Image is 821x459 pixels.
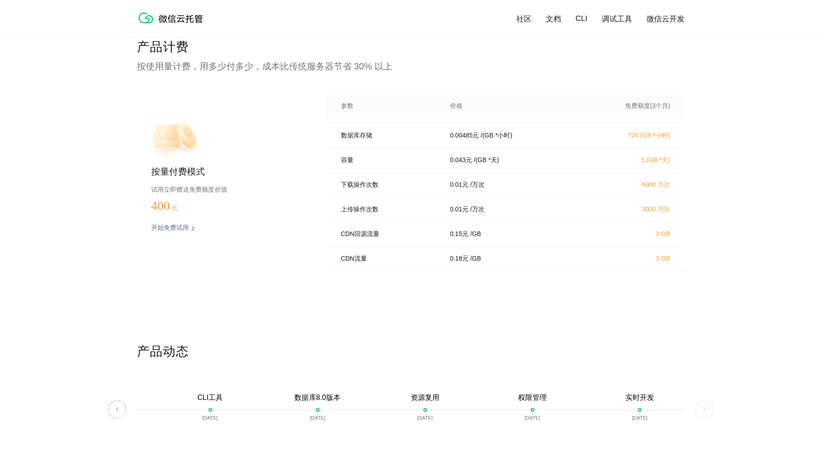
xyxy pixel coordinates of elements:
a: 微信云开发 [647,14,685,24]
a: CLI [575,14,587,23]
p: 数据库8.0版本 [294,393,340,403]
p: 0.043 元 [450,156,472,164]
p: 试用立即赠送免费额度价值 [151,184,298,195]
p: 3 GB [591,230,670,237]
p: 按量付费模式 [151,166,298,178]
p: 0.15 元 [450,230,468,238]
p: 按使用量计费，用多少付多少，成本比传统服务器节省 30% 以上 [137,60,685,73]
p: 产品动态 [137,343,685,361]
p: 0.01 元 [450,181,468,189]
p: 0.01 元 [450,206,468,214]
p: / 万次 [470,206,485,214]
p: 下载操作次数 [341,181,438,189]
p: CDN回源流量 [341,230,438,238]
p: 容量 [341,156,438,164]
p: [DATE] [632,415,647,420]
a: 微信云托管 [137,21,208,28]
p: [DATE] [310,415,325,420]
a: 文档 [546,14,561,24]
p: 0.18 元 [450,255,468,263]
p: 数据库存储 [341,132,438,140]
p: 3000 万次 [591,206,670,214]
p: 720 (GB *小时) [591,132,670,140]
p: [DATE] [417,415,433,420]
p: CDN流量 [341,255,438,263]
p: 5 (GB *天) [591,156,670,164]
p: 6000 万次 [591,181,670,189]
p: 上传操作次数 [341,206,438,214]
p: 资源复用 [411,393,439,403]
p: 开始免费试用 [151,224,189,233]
p: 产品计费 [137,39,685,56]
p: 0.00485 元 [450,132,479,140]
p: [DATE] [524,415,540,420]
p: [DATE] [202,415,218,420]
p: CLI工具 [197,393,223,403]
p: 400 [151,199,196,213]
p: 免费额度(3个月) [591,102,670,110]
span: 元 [171,205,178,211]
p: 权限管理 [518,393,547,403]
p: / 万次 [470,181,485,189]
a: 调试工具 [602,14,632,24]
p: 价格 [450,102,463,110]
p: / GB [470,230,481,238]
a: 社区 [516,14,532,24]
p: / GB [470,255,481,263]
p: / (GB *天) [474,156,499,164]
p: 3 GB [591,255,670,262]
img: 微信云托管 [137,9,208,27]
p: / (GB *小时) [481,132,512,140]
p: 实时开发 [625,393,654,403]
p: 参数 [341,102,438,110]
